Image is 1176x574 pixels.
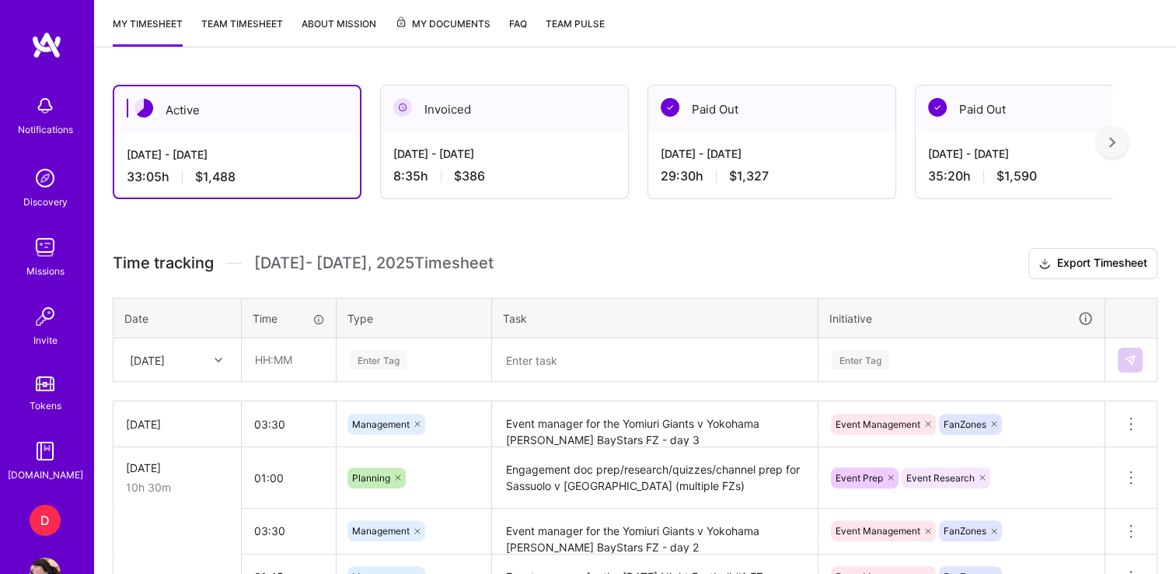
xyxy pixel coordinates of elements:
[201,16,283,47] a: Team timesheet
[661,98,679,117] img: Paid Out
[1028,248,1157,279] button: Export Timesheet
[23,194,68,210] div: Discovery
[996,168,1037,184] span: $1,590
[113,254,214,273] span: Time tracking
[254,254,494,273] span: [DATE] - [DATE] , 2025 Timesheet
[393,168,616,184] div: 8:35 h
[242,457,336,499] input: HH:MM
[916,86,1163,133] div: Paid Out
[30,397,61,414] div: Tokens
[243,339,335,380] input: HH:MM
[546,18,605,30] span: Team Pulse
[30,505,61,536] div: D
[928,145,1150,162] div: [DATE] - [DATE]
[509,16,527,47] a: FAQ
[337,298,492,338] th: Type
[1109,137,1115,148] img: right
[494,510,816,553] textarea: Event manager for the Yomiuri Giants v Yokohama [PERSON_NAME] BayStars FZ - day 2
[127,169,347,185] div: 33:05 h
[352,525,410,537] span: Management
[661,145,883,162] div: [DATE] - [DATE]
[30,163,61,194] img: discovery
[381,86,628,133] div: Invoiced
[30,436,61,467] img: guide book
[18,121,73,138] div: Notifications
[130,352,165,368] div: [DATE]
[126,479,229,495] div: 10h 30m
[393,98,412,117] img: Invoiced
[113,298,242,338] th: Date
[836,418,920,430] span: Event Management
[114,86,360,134] div: Active
[33,332,58,348] div: Invite
[30,90,61,121] img: bell
[648,86,895,133] div: Paid Out
[492,298,818,338] th: Task
[36,376,54,391] img: tokens
[395,16,490,47] a: My Documents
[832,348,889,372] div: Enter Tag
[242,510,336,551] input: HH:MM
[944,525,986,537] span: FanZones
[829,310,1094,327] div: Initiative
[393,145,616,162] div: [DATE] - [DATE]
[395,16,490,33] span: My Documents
[729,168,769,184] span: $1,327
[350,348,407,372] div: Enter Tag
[31,31,62,59] img: logo
[1124,354,1136,366] img: Submit
[1038,256,1051,272] i: icon Download
[494,449,816,507] textarea: Engagement doc prep/research/quizzes/channel prep for Sassuolo v [GEOGRAPHIC_DATA] (multiple FZs)
[352,472,390,484] span: Planning
[113,16,183,47] a: My timesheet
[352,418,410,430] span: Management
[30,232,61,263] img: teamwork
[928,168,1150,184] div: 35:20 h
[302,16,376,47] a: About Mission
[26,263,65,279] div: Missions
[454,168,485,184] span: $386
[928,98,947,117] img: Paid Out
[546,16,605,47] a: Team Pulse
[836,472,883,484] span: Event Prep
[134,99,153,117] img: Active
[494,403,816,446] textarea: Event manager for the Yomiuri Giants v Yokohama [PERSON_NAME] BayStars FZ - day 3
[8,467,83,483] div: [DOMAIN_NAME]
[126,416,229,432] div: [DATE]
[242,404,336,445] input: HH:MM
[215,356,222,364] i: icon Chevron
[30,301,61,332] img: Invite
[661,168,883,184] div: 29:30 h
[836,525,920,537] span: Event Management
[26,505,65,536] a: D
[253,310,325,327] div: Time
[195,169,236,185] span: $1,488
[126,460,229,476] div: [DATE]
[127,146,347,163] div: [DATE] - [DATE]
[906,472,975,484] span: Event Research
[944,418,986,430] span: FanZones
